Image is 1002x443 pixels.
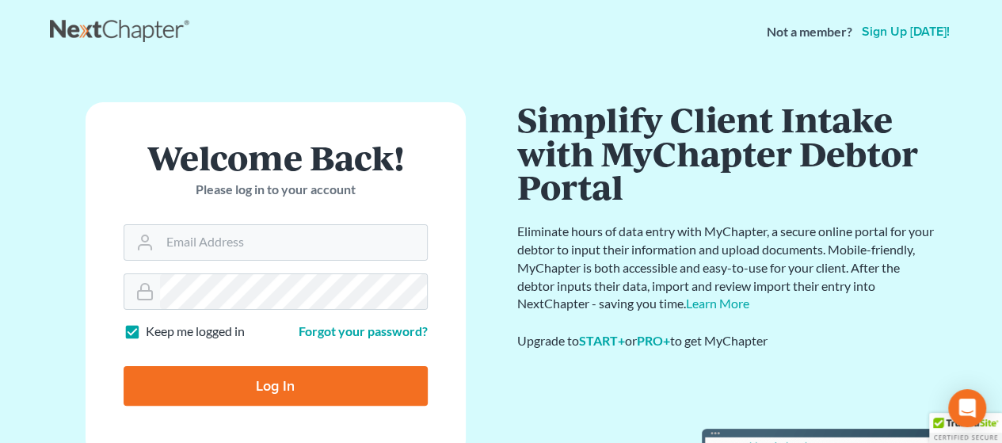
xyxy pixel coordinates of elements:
[579,333,625,348] a: START+
[686,296,749,311] a: Learn More
[146,323,245,341] label: Keep me logged in
[299,323,428,338] a: Forgot your password?
[124,366,428,406] input: Log In
[517,332,937,350] div: Upgrade to or to get MyChapter
[859,25,953,38] a: Sign up [DATE]!
[160,225,427,260] input: Email Address
[637,333,670,348] a: PRO+
[767,23,852,41] strong: Not a member?
[517,223,937,313] p: Eliminate hours of data entry with MyChapter, a secure online portal for your debtor to input the...
[929,413,1002,443] div: TrustedSite Certified
[948,389,986,427] div: Open Intercom Messenger
[124,140,428,174] h1: Welcome Back!
[517,102,937,204] h1: Simplify Client Intake with MyChapter Debtor Portal
[124,181,428,199] p: Please log in to your account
